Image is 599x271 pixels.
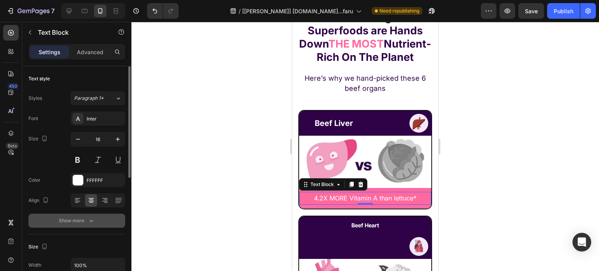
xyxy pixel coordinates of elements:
[28,262,41,269] div: Width
[59,217,95,225] div: Show more
[28,214,125,228] button: Show more
[87,177,123,184] div: FFFFFF
[525,8,538,14] span: Save
[242,7,353,15] span: [[PERSON_NAME]] [DOMAIN_NAME]...faru
[547,3,580,19] button: Publish
[518,3,544,19] button: Save
[51,6,55,16] p: 7
[6,143,19,149] div: Beta
[28,134,49,144] div: Size
[28,95,42,102] div: Styles
[28,75,50,82] div: Text style
[554,7,573,15] div: Publish
[38,28,104,37] p: Text Block
[572,233,591,252] div: Open Intercom Messenger
[77,48,103,56] p: Advanced
[28,115,38,122] div: Font
[87,115,123,122] div: Inter
[28,242,49,252] div: Size
[147,3,179,19] div: Undo/Redo
[292,22,438,271] iframe: Design area
[28,177,41,184] div: Color
[3,3,58,19] button: 7
[74,95,104,102] span: Paragraph 1*
[7,83,19,89] div: 450
[239,7,241,15] span: /
[71,91,125,105] button: Paragraph 1*
[39,48,60,56] p: Settings
[28,195,50,206] div: Align
[379,7,419,14] span: Need republishing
